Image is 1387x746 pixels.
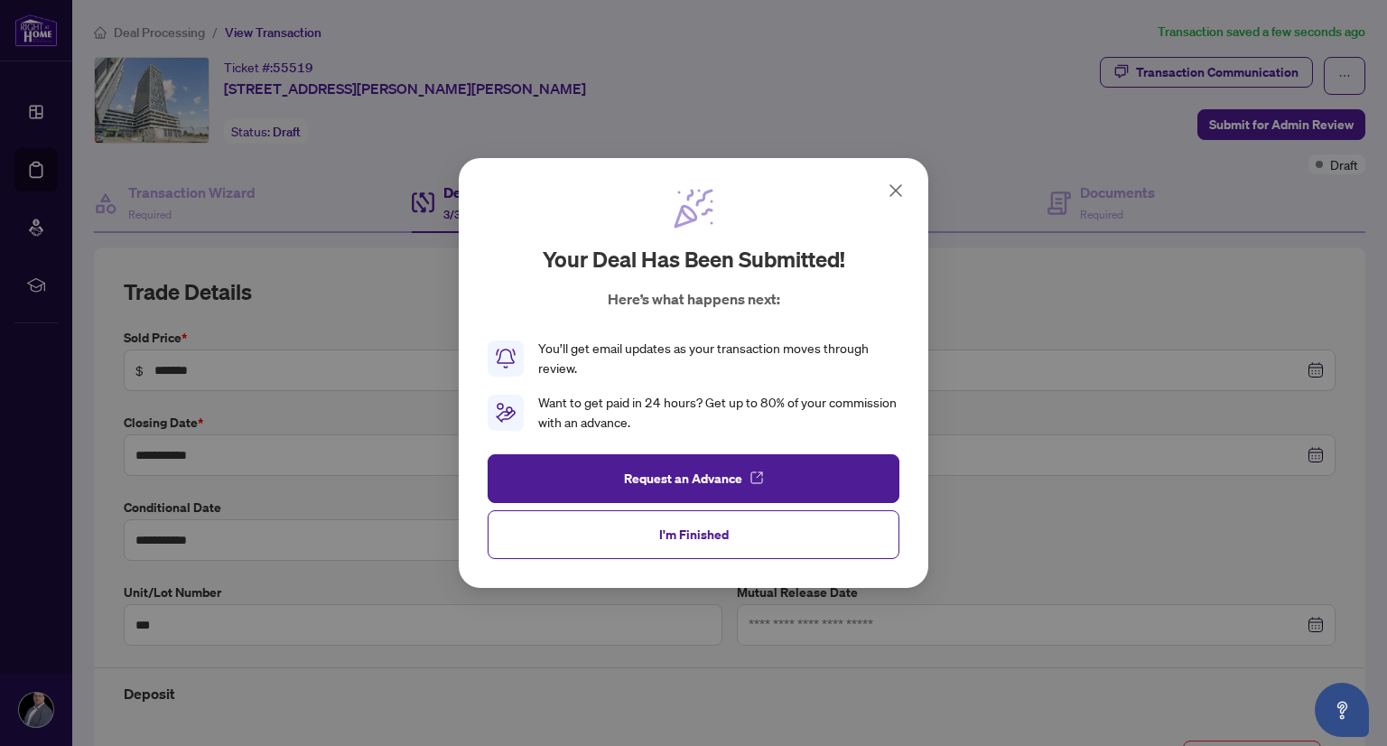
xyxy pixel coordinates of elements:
button: Open asap [1315,683,1369,737]
button: Request an Advance [488,454,899,503]
p: Here’s what happens next: [608,288,780,310]
div: You’ll get email updates as your transaction moves through review. [538,339,899,378]
span: I'm Finished [659,520,729,549]
h2: Your deal has been submitted! [543,245,845,274]
button: I'm Finished [488,510,899,559]
div: Want to get paid in 24 hours? Get up to 80% of your commission with an advance. [538,393,899,433]
span: Request an Advance [624,464,742,493]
